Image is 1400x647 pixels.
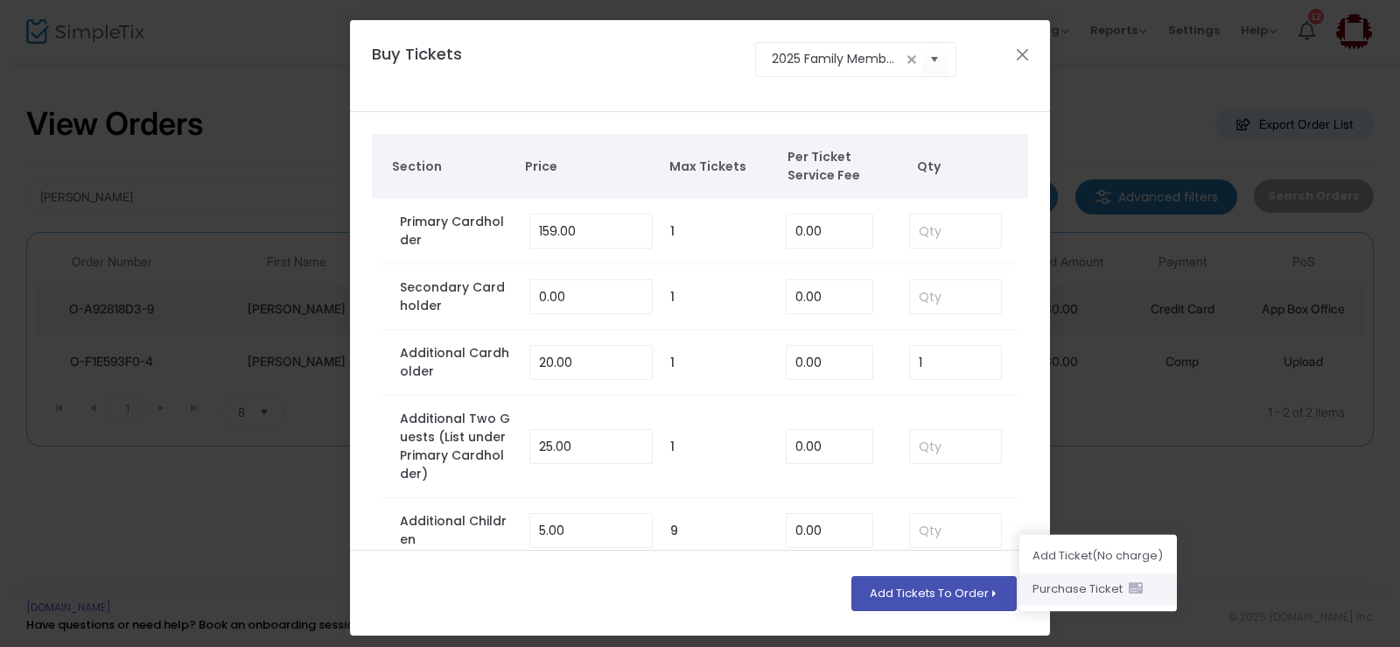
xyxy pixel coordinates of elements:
[1019,539,1177,573] li: Add Ticket (No charge)
[917,158,1020,176] span: Qty
[670,522,678,540] label: 9
[400,278,513,315] label: Secondary Cardholder
[787,346,872,379] input: Enter Service Fee
[1019,573,1177,606] li: Purchase Ticket
[670,438,675,456] label: 1
[922,41,947,77] button: Select
[787,148,888,185] span: Per Ticket Service Fee
[901,49,922,70] span: clear
[851,576,1017,611] button: Add Tickets To Order
[400,410,513,483] label: Additional Two Guests (List under Primary Cardholder)
[910,280,1001,313] input: Qty
[910,346,1001,379] input: Qty
[400,512,513,549] label: Additional Children
[772,50,902,68] input: Select an event
[910,214,1001,248] input: Qty
[787,280,872,313] input: Enter Service Fee
[787,514,872,547] input: Enter Service Fee
[910,430,1001,463] input: Qty
[1011,43,1034,66] button: Close
[669,158,770,176] span: Max Tickets
[525,158,652,176] span: Price
[670,354,675,372] label: 1
[910,514,1001,547] input: Qty
[400,344,513,381] label: Additional Cardholder
[400,213,513,250] label: Primary Cardholder
[670,222,675,241] label: 1
[392,158,508,176] span: Section
[787,430,872,463] input: Enter Service Fee
[787,214,872,248] input: Enter Service Fee
[363,42,528,90] h4: Buy Tickets
[670,288,675,306] label: 1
